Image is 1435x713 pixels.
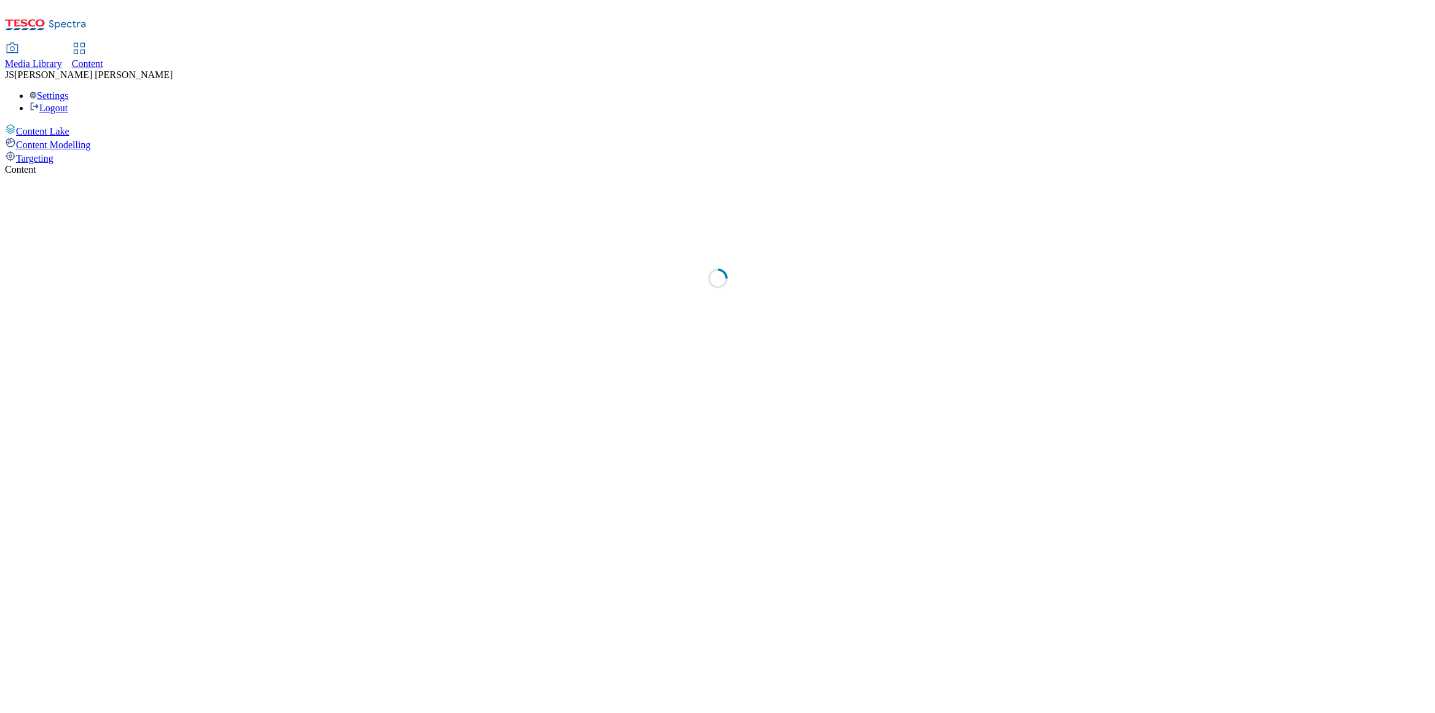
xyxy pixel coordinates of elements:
a: Targeting [5,151,1430,164]
span: JS [5,69,14,80]
span: Content [72,58,103,69]
a: Content Lake [5,124,1430,137]
a: Settings [29,90,69,101]
a: Content [72,44,103,69]
a: Media Library [5,44,62,69]
span: Targeting [16,153,53,163]
span: [PERSON_NAME] [PERSON_NAME] [14,69,173,80]
div: Content [5,164,1430,175]
a: Content Modelling [5,137,1430,151]
span: Media Library [5,58,62,69]
span: Content Lake [16,126,69,136]
span: Content Modelling [16,140,90,150]
a: Logout [29,103,68,113]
